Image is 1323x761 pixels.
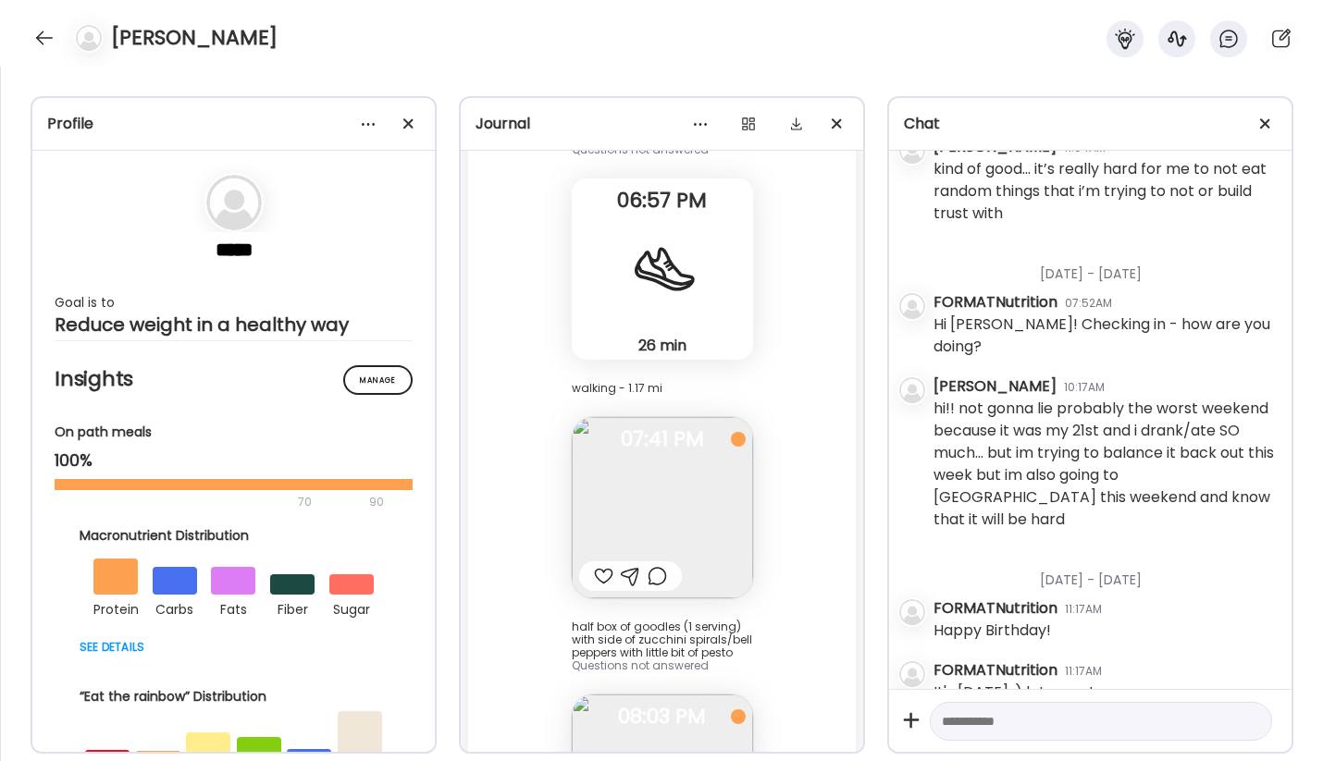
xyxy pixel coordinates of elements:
div: Journal [476,113,848,135]
img: bg-avatar-default.svg [899,377,925,403]
span: 08:03 PM [572,708,753,725]
h4: [PERSON_NAME] [111,23,278,53]
div: fiber [270,595,315,620]
img: bg-avatar-default.svg [899,293,925,319]
div: 10:17AM [1064,379,1105,396]
div: On path meals [55,423,413,442]
img: bg-avatar-default.svg [899,599,925,625]
span: 07:41 PM [572,431,753,448]
div: sugar [329,595,374,620]
div: Chat [904,113,1277,135]
div: FORMATNutrition [934,659,1057,681]
div: [PERSON_NAME] [934,375,1057,398]
div: 07:52AM [1065,295,1112,312]
div: 100% [55,449,413,472]
div: carbs [153,595,197,620]
div: Happy Birthday! [934,620,1051,642]
img: bg-avatar-default.svg [206,175,262,230]
div: 11:17AM [1065,663,1102,680]
div: FORMATNutrition [934,291,1057,313]
span: 06:57 PM [572,192,753,209]
div: Macronutrient Distribution [80,526,389,546]
img: bg-avatar-default.svg [76,25,102,51]
div: 26 min [579,336,746,355]
div: hi!! not gonna lie probably the worst weekend because it was my 21st and i drank/ate SO much… but... [934,398,1277,531]
h2: Insights [55,365,413,393]
img: bg-avatar-default.svg [899,661,925,687]
div: [DATE] - [DATE] [934,548,1277,597]
div: Manage [343,365,413,395]
div: Reduce weight in a healthy way [55,313,413,336]
div: FORMATNutrition [934,597,1057,620]
span: Questions not answered [572,657,709,673]
div: Goal is to [55,291,413,313]
div: [DATE] - [DATE] [934,242,1277,291]
div: Profile [47,113,420,135]
div: Hi [PERSON_NAME]! Checking in - how are you doing? [934,313,1277,358]
div: kind of good… it’s really hard for me to not eat random things that i’m trying to not or build tr... [934,158,1277,225]
div: 70 [55,491,364,513]
div: 90 [367,491,386,513]
div: 11:17AM [1065,601,1102,618]
img: images%2Fz17eglOKHsRvr9y7Uz8EgGtDCwB3%2FeNe0jcIxwqGFxSpAKP1c%2Fdh2Z8W9uXWLU5W0FHYPB_240 [572,417,753,598]
div: half box of goodles (1 serving) with side of zucchini spirals/bell peppers with little bit of pesto [572,620,753,659]
div: protein [93,595,138,620]
div: It's [DATE] :) lets reset. [934,681,1098,704]
div: fats [211,595,255,620]
img: bg-avatar-default.svg [899,138,925,164]
div: “Eat the rainbow” Distribution [80,687,389,706]
div: walking - 1.17 mi [572,382,753,395]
